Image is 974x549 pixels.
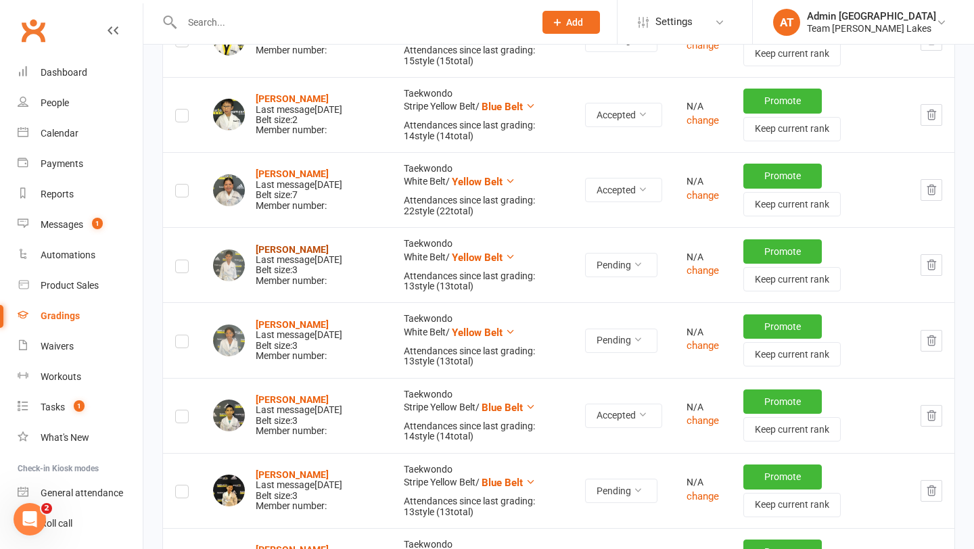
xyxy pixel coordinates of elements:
div: N/A [687,252,719,262]
div: People [41,97,69,108]
div: N/A [687,101,719,112]
button: Keep current rank [743,42,841,66]
div: Attendances since last grading: 14 style ( 14 total) [404,120,561,141]
button: Keep current rank [743,493,841,517]
a: [PERSON_NAME] [256,319,329,330]
div: Automations [41,249,95,260]
div: Team [PERSON_NAME] Lakes [807,22,936,34]
td: Taekwondo Stripe Yellow Belt / [392,453,574,528]
div: Workouts [41,371,81,382]
div: Belt size: 3 Member number: [256,470,342,512]
span: Blue Belt [482,101,523,113]
div: Belt size: 7 Member number: [256,169,342,211]
a: People [18,88,143,118]
a: Workouts [18,362,143,392]
span: Yellow Belt [452,327,503,339]
div: N/A [687,327,719,337]
div: Belt size: 2 Member number: [256,94,342,136]
img: Jacob Jose [213,249,245,281]
input: Search... [178,13,525,32]
div: Tasks [41,402,65,412]
button: Blue Belt [482,99,536,115]
button: Pending [585,479,657,503]
a: Roll call [18,508,143,539]
img: Sarina Fatai [213,174,245,206]
button: change [687,112,719,128]
div: Last message [DATE] [256,405,342,415]
div: Belt size: 3 Member number: [256,395,342,437]
a: Payments [18,149,143,179]
button: Promote [743,89,822,113]
button: Promote [743,314,822,339]
div: Payments [41,158,83,169]
img: Mikha Jose [213,325,245,356]
a: [PERSON_NAME] [256,168,329,179]
a: Dashboard [18,57,143,88]
a: Messages 1 [18,210,143,240]
div: Waivers [41,341,74,352]
div: Attendances since last grading: 15 style ( 15 total) [404,45,561,66]
button: Keep current rank [743,192,841,216]
a: Clubworx [16,14,50,47]
button: Accepted [585,103,662,127]
div: Calendar [41,128,78,139]
button: Promote [743,164,822,188]
span: 2 [41,503,52,514]
button: Keep current rank [743,342,841,366]
div: Attendances since last grading: 13 style ( 13 total) [404,496,561,517]
button: Accepted [585,178,662,202]
a: General attendance kiosk mode [18,478,143,508]
div: AT [773,9,800,36]
strong: [PERSON_NAME] [256,394,329,405]
button: Keep current rank [743,117,841,141]
div: Attendances since last grading: 13 style ( 13 total) [404,271,561,292]
button: change [687,37,719,53]
div: N/A [687,402,719,412]
button: change [687,262,719,279]
div: Attendances since last grading: 14 style ( 14 total) [404,421,561,442]
button: Yellow Belt [452,174,515,190]
a: Product Sales [18,270,143,301]
img: Mason Esteban [213,99,245,130]
a: [PERSON_NAME] [256,469,329,480]
button: change [687,412,719,429]
button: change [687,337,719,354]
button: Yellow Belt [452,249,515,266]
a: [PERSON_NAME] [256,244,329,255]
button: Yellow Belt [452,325,515,341]
div: General attendance [41,487,123,498]
a: Reports [18,179,143,210]
td: Taekwondo White Belt / [392,302,574,377]
div: Belt size: 3 Member number: [256,245,342,287]
span: Yellow Belt [452,176,503,188]
div: Attendances since last grading: 22 style ( 22 total) [404,195,561,216]
button: change [687,187,719,204]
div: Last message [DATE] [256,255,342,265]
button: Promote [743,464,822,489]
div: Roll call [41,518,72,529]
button: Accepted [585,404,662,428]
button: Blue Belt [482,475,536,491]
strong: [PERSON_NAME] [256,93,329,104]
div: Belt size: 3 Member number: [256,320,342,362]
button: Pending [585,329,657,353]
img: Aarav Patel [213,400,245,431]
span: Settings [655,7,693,37]
button: Promote [743,239,822,264]
td: Taekwondo White Belt / [392,227,574,302]
span: Yellow Belt [452,252,503,264]
a: Tasks 1 [18,392,143,423]
iframe: Intercom live chat [14,503,46,535]
div: What's New [41,432,89,443]
div: Last message [DATE] [256,480,342,490]
a: Gradings [18,301,143,331]
span: Blue Belt [482,477,523,489]
button: Blue Belt [482,400,536,416]
div: Last message [DATE] [256,105,342,115]
a: Calendar [18,118,143,149]
span: 1 [74,400,85,412]
button: Pending [585,253,657,277]
span: 1 [92,218,103,229]
span: Add [566,17,583,28]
